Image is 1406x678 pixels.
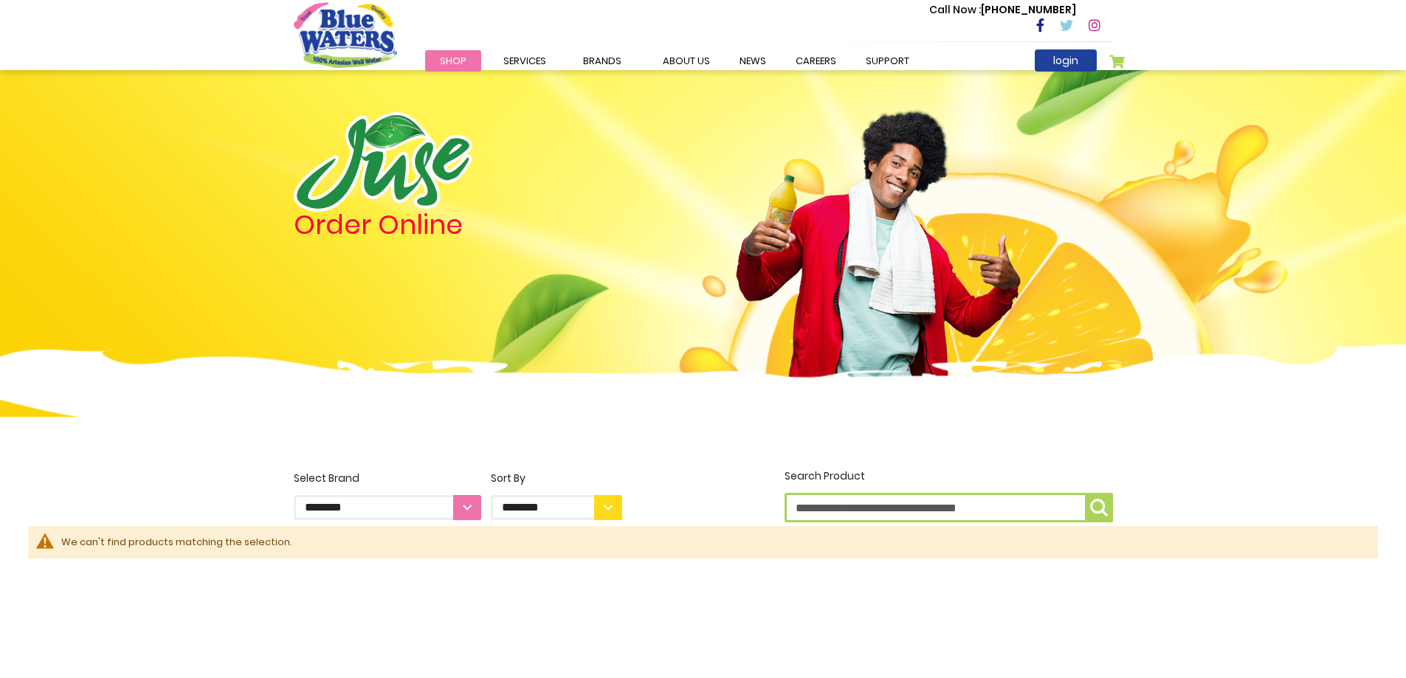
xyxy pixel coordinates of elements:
[929,2,981,17] span: Call Now :
[1090,499,1108,516] img: search-icon.png
[1035,49,1097,72] a: login
[583,54,621,68] span: Brands
[440,54,466,68] span: Shop
[1085,493,1113,522] button: Search Product
[648,50,725,72] a: about us
[734,85,1022,401] img: man.png
[503,54,546,68] span: Services
[781,50,851,72] a: careers
[294,495,481,520] select: Select Brand
[929,2,1076,18] p: [PHONE_NUMBER]
[785,468,1113,522] label: Search Product
[491,495,622,520] select: Sort By
[851,50,924,72] a: support
[294,112,472,212] img: logo
[294,471,481,520] label: Select Brand
[294,2,397,67] a: store logo
[491,471,622,486] div: Sort By
[725,50,781,72] a: News
[61,535,1363,550] div: We can't find products matching the selection.
[294,212,622,238] h4: Order Online
[785,493,1113,522] input: Search Product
